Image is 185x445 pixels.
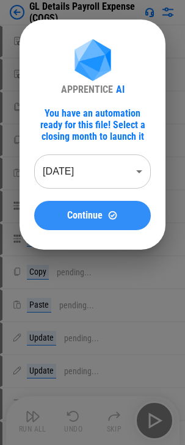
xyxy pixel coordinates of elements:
span: Continue [67,211,103,220]
button: ContinueContinue [34,201,151,230]
div: [DATE] [34,154,151,189]
img: Apprentice AI [68,39,117,84]
div: You have an automation ready for this file! Select a closing month to launch it [34,107,151,142]
div: APPRENTICE [61,84,113,95]
img: Continue [107,210,118,220]
div: AI [116,84,125,95]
